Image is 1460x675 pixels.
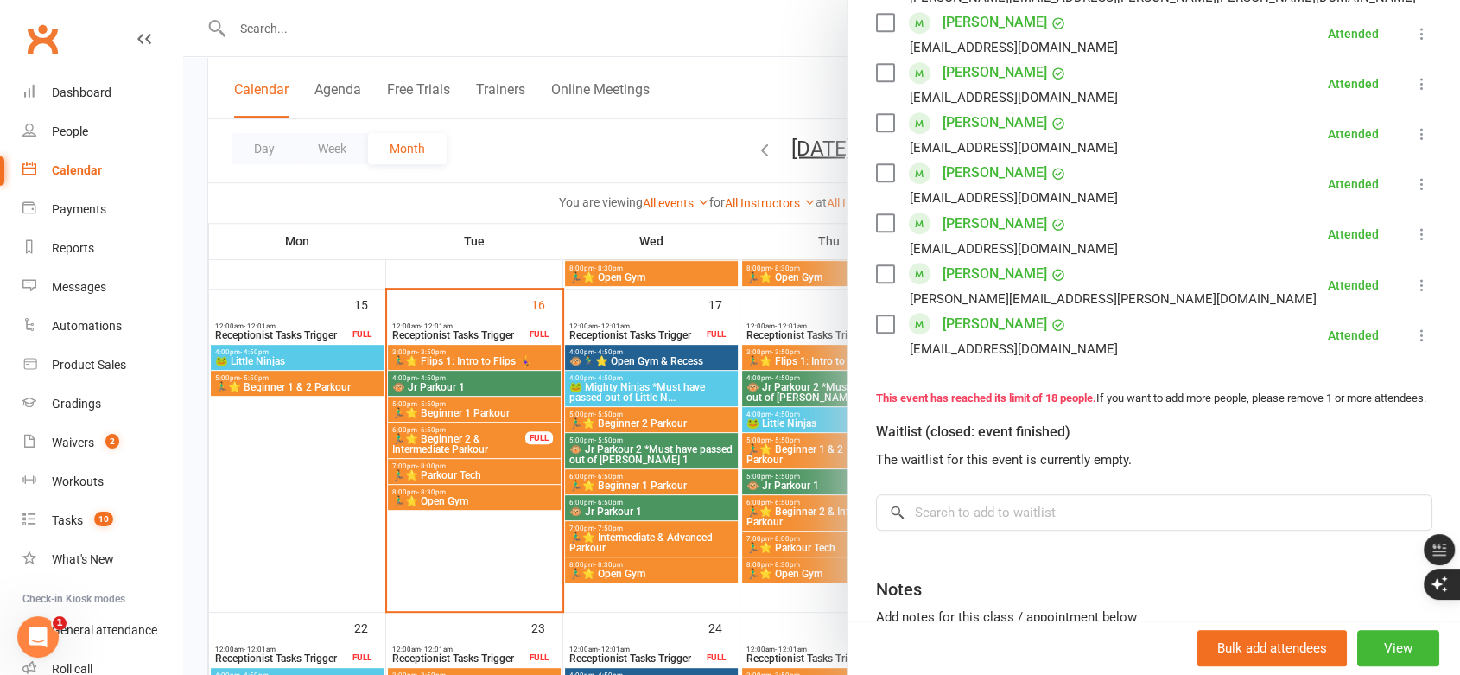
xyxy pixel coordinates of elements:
div: [PERSON_NAME][EMAIL_ADDRESS][PERSON_NAME][DOMAIN_NAME] [910,288,1317,310]
div: Attended [1328,228,1379,240]
div: If you want to add more people, please remove 1 or more attendees. [876,390,1432,408]
a: Workouts [22,462,182,501]
div: Workouts [52,474,104,488]
div: Gradings [52,397,101,411]
div: Calendar [52,163,102,177]
div: Reports [52,241,94,255]
a: [PERSON_NAME] [943,9,1047,36]
a: [PERSON_NAME] [943,260,1047,288]
a: [PERSON_NAME] [943,59,1047,86]
span: (closed: event finished) [925,423,1070,440]
div: Waivers [52,436,94,449]
a: Clubworx [21,17,64,60]
div: Tasks [52,513,83,527]
iframe: Intercom live chat [17,616,59,658]
div: Attended [1328,279,1379,291]
a: [PERSON_NAME] [943,109,1047,137]
a: Tasks 10 [22,501,182,540]
div: [EMAIL_ADDRESS][DOMAIN_NAME] [910,36,1118,59]
a: [PERSON_NAME] [943,159,1047,187]
div: People [52,124,88,138]
div: Attended [1328,28,1379,40]
div: Product Sales [52,358,126,372]
a: Reports [22,229,182,268]
div: Payments [52,202,106,216]
button: View [1357,630,1439,666]
div: Attended [1328,128,1379,140]
div: [EMAIL_ADDRESS][DOMAIN_NAME] [910,338,1118,360]
div: Add notes for this class / appointment below [876,607,1432,627]
span: 2 [105,434,119,449]
div: Notes [876,577,922,602]
div: The waitlist for this event is currently empty. [876,449,1432,470]
button: Bulk add attendees [1197,630,1347,666]
a: Messages [22,268,182,307]
div: What's New [52,552,114,566]
a: Payments [22,190,182,229]
a: Dashboard [22,73,182,112]
div: [EMAIL_ADDRESS][DOMAIN_NAME] [910,187,1118,209]
a: [PERSON_NAME] [943,210,1047,238]
div: [EMAIL_ADDRESS][DOMAIN_NAME] [910,86,1118,109]
div: Messages [52,280,106,294]
span: 10 [94,512,113,526]
div: Attended [1328,329,1379,341]
a: People [22,112,182,151]
a: [PERSON_NAME] [943,310,1047,338]
a: General attendance kiosk mode [22,611,182,650]
a: Calendar [22,151,182,190]
input: Search to add to waitlist [876,494,1432,531]
div: [EMAIL_ADDRESS][DOMAIN_NAME] [910,238,1118,260]
div: Waitlist [876,420,1074,444]
a: What's New [22,540,182,579]
span: 1 [53,616,67,630]
a: Product Sales [22,346,182,385]
strong: This event has reached its limit of 18 people. [876,392,1096,404]
div: Automations [52,319,122,333]
div: Attended [1328,78,1379,90]
a: Waivers 2 [22,423,182,462]
div: General attendance [52,623,157,637]
div: Dashboard [52,86,111,99]
div: Attended [1328,178,1379,190]
a: Automations [22,307,182,346]
div: [EMAIL_ADDRESS][DOMAIN_NAME] [910,137,1118,159]
a: Gradings [22,385,182,423]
